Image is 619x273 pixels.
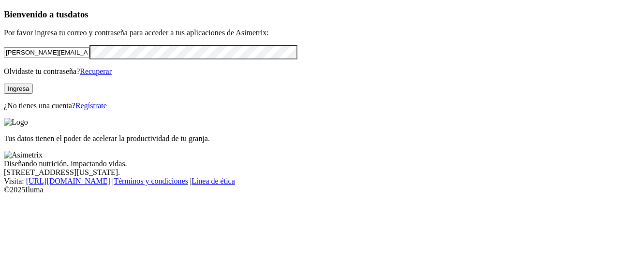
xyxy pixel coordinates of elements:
div: Visita : | | [4,177,615,186]
p: Tus datos tienen el poder de acelerar la productividad de tu granja. [4,134,615,143]
span: datos [68,9,88,19]
p: ¿No tienes una cuenta? [4,101,615,110]
input: Tu correo [4,47,89,57]
img: Asimetrix [4,151,43,159]
div: © 2025 Iluma [4,186,615,194]
button: Ingresa [4,84,33,94]
div: Diseñando nutrición, impactando vidas. [4,159,615,168]
p: Olvidaste tu contraseña? [4,67,615,76]
a: Términos y condiciones [114,177,188,185]
a: Línea de ética [192,177,235,185]
a: [URL][DOMAIN_NAME] [26,177,110,185]
div: [STREET_ADDRESS][US_STATE]. [4,168,615,177]
a: Recuperar [80,67,112,75]
img: Logo [4,118,28,127]
h3: Bienvenido a tus [4,9,615,20]
a: Regístrate [75,101,107,110]
p: Por favor ingresa tu correo y contraseña para acceder a tus aplicaciones de Asimetrix: [4,29,615,37]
